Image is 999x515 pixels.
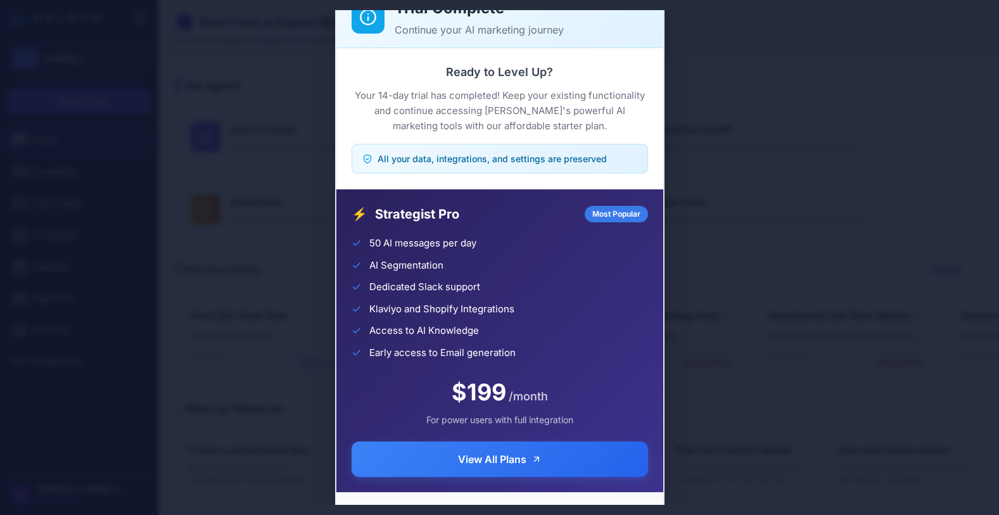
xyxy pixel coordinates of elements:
span: View All Plans [458,452,526,467]
span: $199 [452,375,506,409]
span: Early access to Email generation [369,346,516,360]
span: Access to AI Knowledge [369,324,479,338]
button: View All Plans [352,442,648,477]
h3: Ready to Level Up? [352,63,648,80]
div: For power users with full integration [352,413,648,426]
div: Most Popular [585,206,648,222]
p: Your 14-day trial has completed! Keep your existing functionality and continue accessing [PERSON_... [352,88,648,134]
span: ⚡ [352,205,367,224]
p: Continue your AI marketing journey [395,22,648,37]
span: 50 AI messages per day [369,236,476,251]
span: /month [509,388,548,405]
span: Dedicated Slack support [369,280,480,295]
span: Strategist Pro [375,205,577,224]
span: Klaviyo and Shopify Integrations [369,302,514,317]
span: All your data, integrations, and settings are preserved [378,152,607,165]
span: AI Segmentation [369,258,443,273]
